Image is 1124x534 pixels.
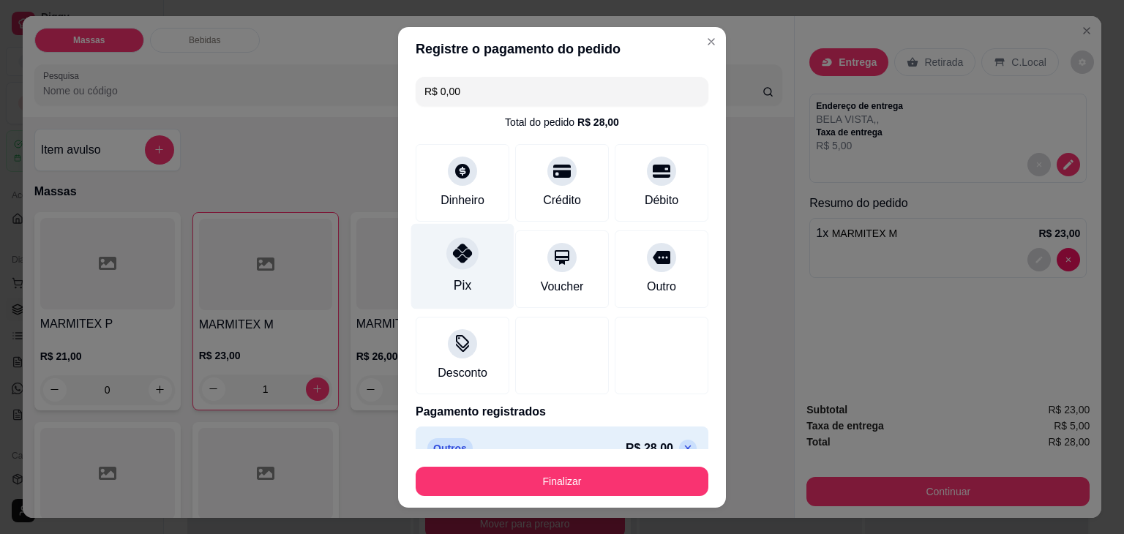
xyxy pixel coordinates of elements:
[505,115,619,129] div: Total do pedido
[441,192,484,209] div: Dinheiro
[424,77,700,106] input: Ex.: hambúrguer de cordeiro
[416,403,708,421] p: Pagamento registrados
[398,27,726,71] header: Registre o pagamento do pedido
[438,364,487,382] div: Desconto
[416,467,708,496] button: Finalizar
[647,278,676,296] div: Outro
[700,30,723,53] button: Close
[454,276,471,295] div: Pix
[645,192,678,209] div: Débito
[427,438,473,459] p: Outros
[543,192,581,209] div: Crédito
[626,440,673,457] p: R$ 28,00
[577,115,619,129] div: R$ 28,00
[541,278,584,296] div: Voucher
